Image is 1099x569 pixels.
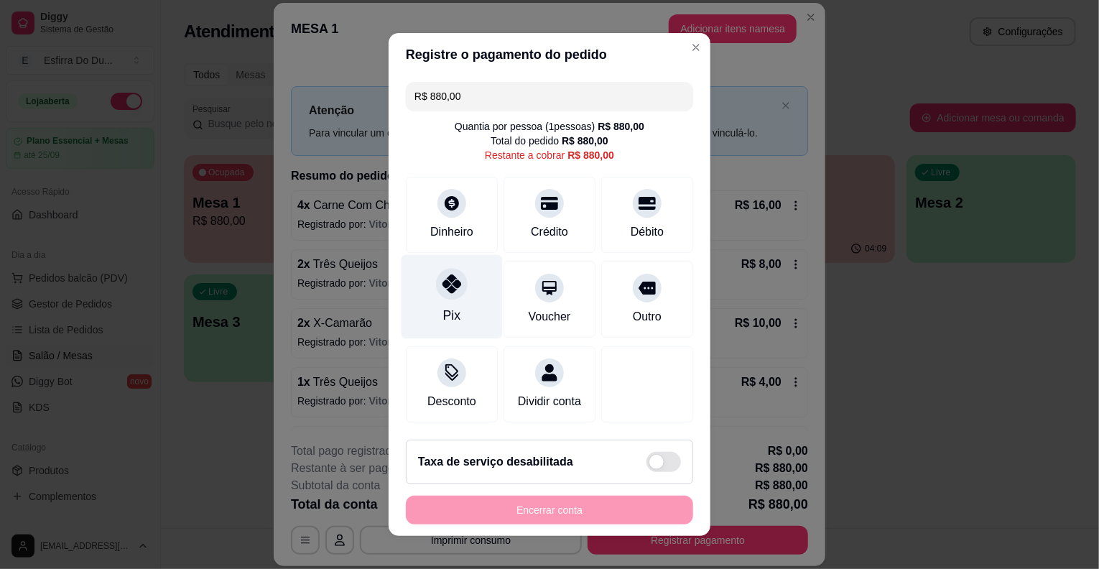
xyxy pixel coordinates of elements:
header: Registre o pagamento do pedido [389,33,710,76]
div: Total do pedido [491,134,608,148]
div: Dividir conta [518,393,581,410]
div: Desconto [427,393,476,410]
div: R$ 880,00 [598,119,644,134]
div: Restante a cobrar [485,148,614,162]
div: Quantia por pessoa ( 1 pessoas) [455,119,644,134]
div: R$ 880,00 [562,134,608,148]
button: Close [685,36,708,59]
div: Débito [631,223,664,241]
div: Crédito [531,223,568,241]
div: Pix [443,306,460,325]
div: Voucher [529,308,571,325]
div: Dinheiro [430,223,473,241]
input: Ex.: hambúrguer de cordeiro [414,82,685,111]
h2: Taxa de serviço desabilitada [418,453,573,471]
div: Outro [633,308,662,325]
div: R$ 880,00 [567,148,614,162]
